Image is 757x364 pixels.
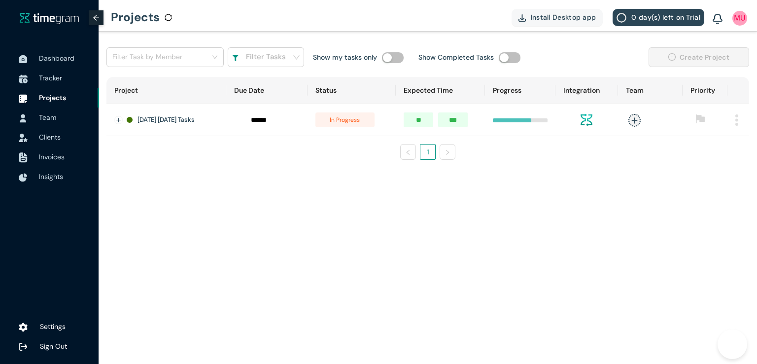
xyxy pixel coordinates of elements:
span: in progress [315,112,375,127]
span: down [293,54,300,61]
img: filterIcon [232,55,239,62]
span: sync [165,14,172,21]
img: timegram [20,12,79,24]
li: 1 [420,144,436,160]
th: Priority [683,77,727,104]
span: Sign Out [40,342,67,351]
img: InsightsIcon [19,173,28,182]
h1: Filter Tasks [246,51,286,63]
span: flag [695,114,705,124]
img: UserIcon [19,114,28,123]
img: settings.78e04af822cf15d41b38c81147b09f22.svg [19,323,28,332]
img: UserIcon [732,11,747,26]
span: Tracker [39,73,62,82]
img: DashboardIcon [19,55,28,64]
img: integration [581,114,592,126]
img: ProjectIcon [19,94,28,103]
img: MenuIcon.83052f96084528689178504445afa2f4.svg [735,114,738,126]
span: plus [628,114,641,126]
button: 0 day(s) left on Trial [613,9,704,26]
h1: [DATE] [DATE] Tasks [138,115,195,125]
h1: Projects [111,2,160,32]
th: Expected Time [396,77,484,104]
span: 0 day(s) left on Trial [631,12,700,23]
iframe: Toggle Customer Support [718,329,747,359]
span: left [405,149,411,155]
span: Projects [39,93,66,102]
span: Team [39,113,56,122]
span: Clients [39,133,61,142]
h1: Show my tasks only [313,52,377,63]
span: Invoices [39,152,65,161]
li: Previous Page [400,144,416,160]
th: Team [618,77,683,104]
img: DownloadApp [518,14,526,22]
button: plus-circleCreate Project [649,47,749,67]
div: [DATE] [DATE] Tasks [127,115,218,125]
button: left [400,144,416,160]
th: Integration [555,77,618,104]
th: Status [308,77,396,104]
button: right [440,144,455,160]
img: BellIcon [713,14,723,25]
span: Dashboard [39,54,74,63]
th: Due Date [226,77,308,104]
img: InvoiceIcon [19,134,28,142]
h1: Show Completed Tasks [418,52,494,63]
button: Install Desktop app [512,9,603,26]
span: Settings [40,322,66,331]
a: 1 [420,145,435,159]
span: right [445,149,450,155]
span: Insights [39,172,63,181]
th: Project [106,77,226,104]
img: logOut.ca60ddd252d7bab9102ea2608abe0238.svg [19,342,28,351]
button: Expand row [115,116,123,124]
li: Next Page [440,144,455,160]
span: Install Desktop app [531,12,596,23]
span: arrow-left [93,14,100,21]
th: Progress [485,77,555,104]
img: InvoiceIcon [19,152,28,163]
img: TimeTrackerIcon [19,74,28,83]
